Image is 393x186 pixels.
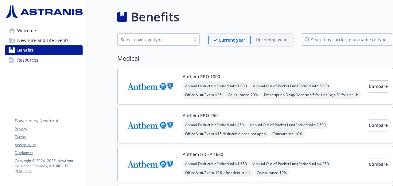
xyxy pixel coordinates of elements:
[15,150,82,156] a: Disclaimer
[5,55,83,65] a: Resources
[5,45,83,55] a: Benefits
[247,121,328,129] span: Annual Out-of-Pocket Limit/Individual - $2,500
[369,83,388,89] span: Compare
[270,130,305,138] span: Coinsurance - 10%
[15,126,82,132] a: Privacy
[5,36,83,45] a: New Hire and Life Events
[123,151,178,177] img: Anthem Blue Cross carrier logo
[369,119,388,131] button: Compare
[369,161,388,167] span: Compare
[123,112,178,138] img: Anthem Blue Cross carrier logo
[254,169,289,177] span: Coinsurance - 10%
[251,82,331,90] span: Annual Out-of-Pocket Limit/Individual - $5,000
[117,54,393,63] h2: Medical
[369,80,388,93] button: Compare
[15,142,82,148] a: Accessibility
[15,134,82,140] a: Terms
[5,26,83,36] a: Welcome
[183,151,223,158] button: Anthem HDHP 1650
[17,55,38,65] span: Resources
[183,112,218,119] button: Anthem PPO 250
[183,121,246,129] span: Annual Deductible/Individual - $250
[183,91,224,99] span: Office Visit/Exam - $35
[219,37,245,43] p: Current year
[17,45,34,55] span: Benefits
[262,91,361,99] span: Prescription Drug/Generic - $5 for tier 1a; $20 for tier 1b
[225,91,260,99] span: Coinsurance - 20%
[183,169,253,177] span: Office Visit/Exam - 10% after deductible
[131,8,179,26] h1: Benefits
[251,35,292,45] span: Upcoming year
[369,122,388,128] span: Compare
[17,36,69,45] span: New Hire and Life Events
[183,73,220,80] button: Anthem PPO 1000
[17,26,36,36] span: Welcome
[251,160,331,168] span: Annual Out-of-Pocket Limit/Individual - $4,250
[301,33,393,46] input: search by carrier, plan name or type
[121,36,187,43] div: Select coverage type
[183,160,249,168] span: Annual Deductible/Individual - $1,650
[369,158,388,170] button: Compare
[15,158,82,174] p: Copyright © 2024 - 2025 , Newfront Insurance Services, ALL RIGHTS RESERVED
[256,36,287,43] p: Upcoming year
[183,130,269,138] span: Office Visit/Exam - $15 deductible does not apply
[183,82,249,90] span: Annual Deductible/Individual - $1,000
[123,73,178,99] img: Anthem Blue Cross carrier logo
